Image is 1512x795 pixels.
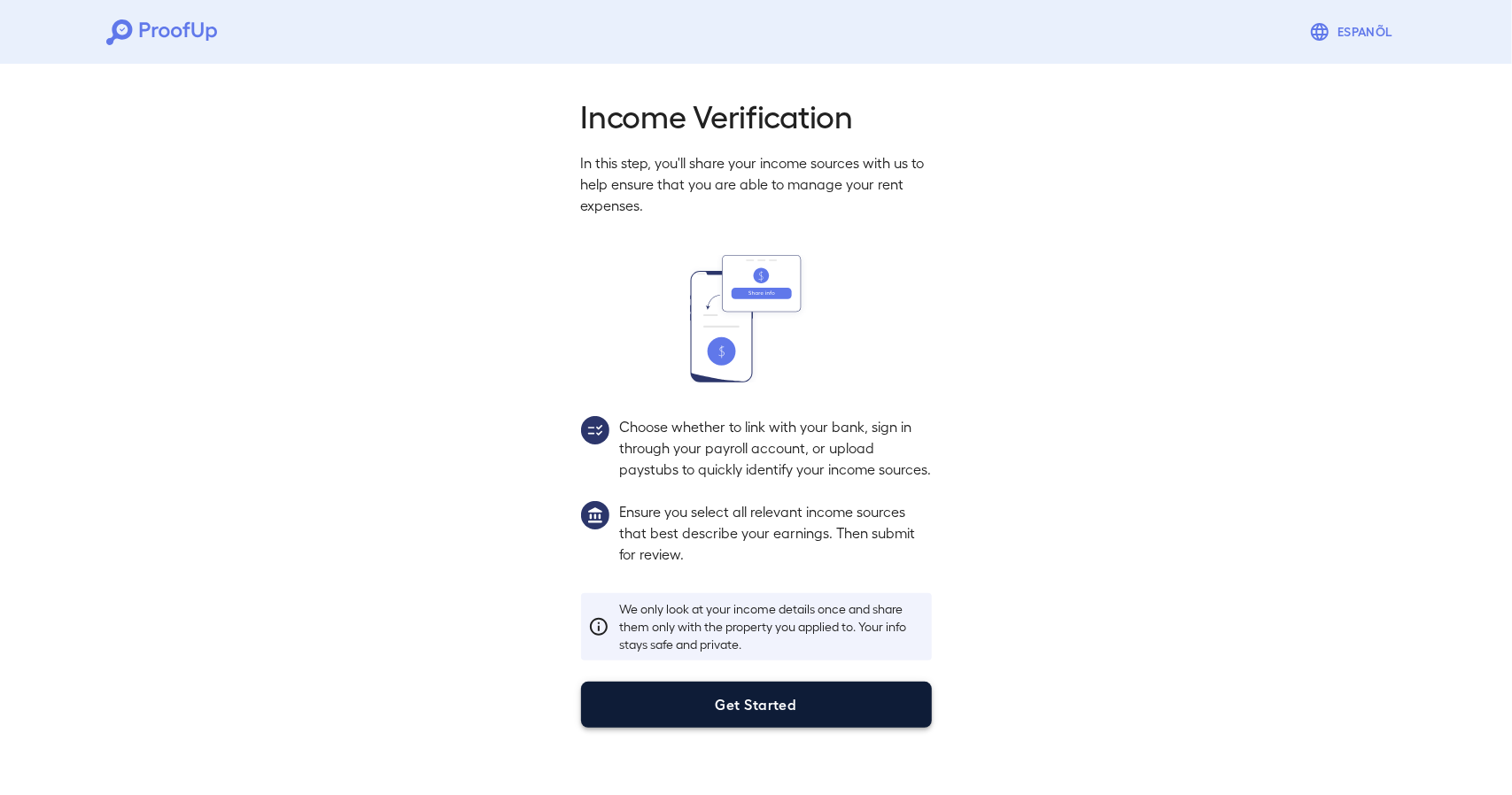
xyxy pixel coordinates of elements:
h2: Income Verification [581,96,932,135]
img: group2.svg [581,416,609,444]
p: Choose whether to link with your bank, sign in through your payroll account, or upload paystubs t... [620,416,932,480]
img: group1.svg [581,501,609,529]
p: In this step, you'll share your income sources with us to help ensure that you are able to manage... [581,152,932,216]
button: Espanõl [1302,14,1406,50]
p: We only look at your income details once and share them only with the property you applied to. Yo... [620,600,925,653]
button: Get Started [581,682,932,728]
p: Ensure you select all relevant income sources that best describe your earnings. Then submit for r... [620,501,932,565]
img: transfer_money.svg [690,255,823,382]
